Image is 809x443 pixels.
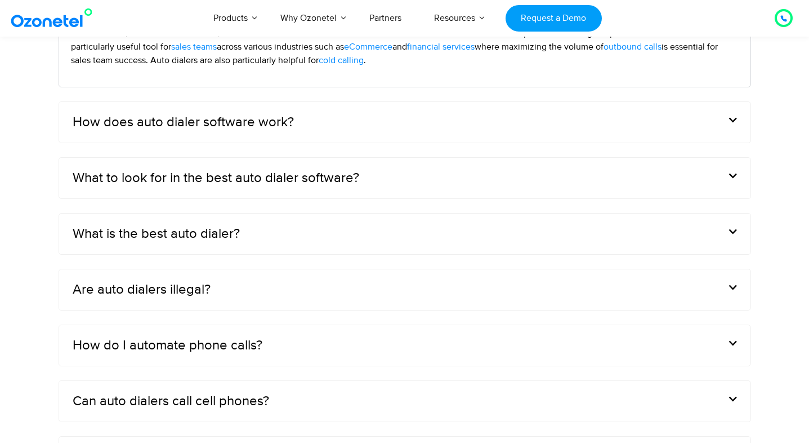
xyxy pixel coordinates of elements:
[73,171,359,185] a: What to look for in the best auto dialer software?
[73,283,211,296] a: Are auto dialers illegal?
[506,5,602,32] a: Request a Demo
[59,158,750,198] div: What to look for in the best auto dialer software?
[171,40,217,54] a: sales teams
[217,41,344,52] span: across various industries such as
[319,55,364,66] span: cold calling
[319,54,364,67] a: cold calling
[407,41,475,52] span: financial services
[604,40,661,54] a: outbound calls
[59,7,750,87] div: What is an auto dialer?
[344,40,392,54] a: eCommerce
[171,41,217,52] span: sales teams
[73,395,269,408] a: Can auto dialers call cell phones?
[59,214,750,254] div: What is the best auto dialer?
[59,325,750,366] div: How do I automate phone calls?
[604,41,661,52] span: outbound calls
[73,116,294,129] a: How does auto dialer software work?
[475,41,604,52] span: where maximizing the volume of
[73,227,240,241] a: What is the best auto dialer?
[59,381,750,422] div: Can auto dialers call cell phones?
[344,41,392,52] span: eCommerce
[73,339,262,352] a: How do I automate phone calls?
[59,102,750,143] div: How does auto dialer software work?
[392,41,407,52] span: and
[364,55,366,66] span: .
[407,40,475,54] a: financial services
[59,269,750,310] div: Are auto dialers illegal?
